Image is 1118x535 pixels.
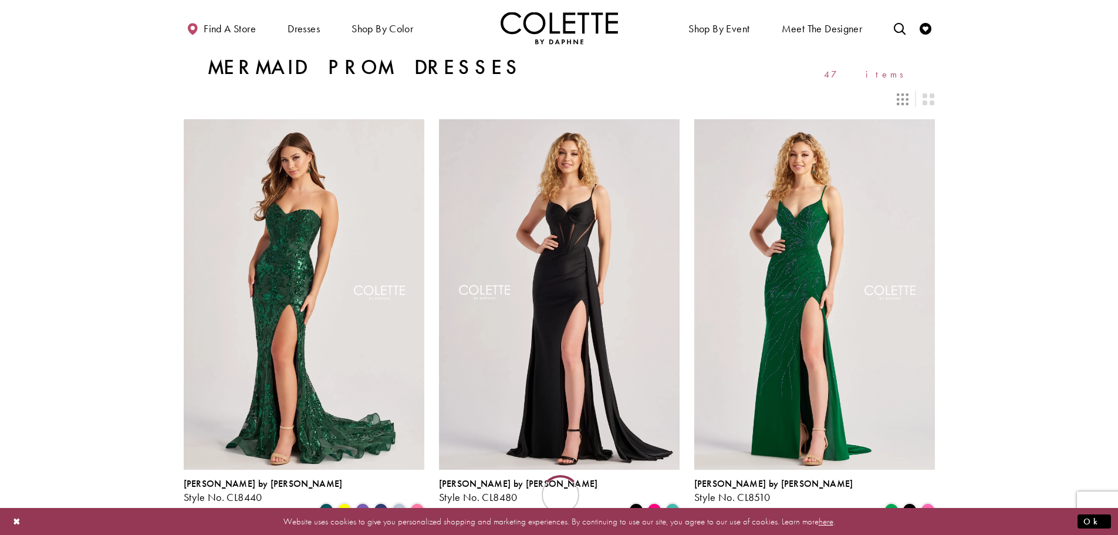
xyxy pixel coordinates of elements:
i: Cotton Candy [410,503,424,517]
i: Hot Pink [647,503,661,517]
div: Colette by Daphne Style No. CL8510 [694,479,853,503]
span: Dresses [288,23,320,35]
i: Ice Blue [392,503,406,517]
span: Style No. CL8480 [439,490,518,504]
span: [PERSON_NAME] by [PERSON_NAME] [694,477,853,490]
span: [PERSON_NAME] by [PERSON_NAME] [184,477,343,490]
span: Switch layout to 2 columns [923,93,934,105]
span: Style No. CL8510 [694,490,771,504]
a: Check Wishlist [917,12,934,44]
button: Close Dialog [7,511,27,531]
button: Submit Dialog [1078,514,1111,529]
i: Black [629,503,643,517]
a: Visit Colette by Daphne Style No. CL8440 Page [184,119,424,469]
i: Navy Blue [374,503,388,517]
a: Toggle search [891,12,908,44]
span: Shop by color [352,23,413,35]
span: 47 items [824,69,911,79]
a: Visit Colette by Daphne Style No. CL8510 Page [694,119,935,469]
span: Style No. CL8440 [184,490,262,504]
i: Turquoise [666,503,680,517]
a: here [819,515,833,527]
i: Violet [356,503,370,517]
span: Switch layout to 3 columns [897,93,908,105]
div: Colette by Daphne Style No. CL8480 [439,479,598,503]
span: Meet the designer [782,23,863,35]
span: Shop By Event [685,12,752,44]
i: Yellow [337,503,352,517]
span: Find a store [204,23,256,35]
i: Black [903,503,917,517]
span: [PERSON_NAME] by [PERSON_NAME] [439,477,598,490]
a: Visit Colette by Daphne Style No. CL8480 Page [439,119,680,469]
h1: Mermaid Prom Dresses [207,56,522,79]
span: Dresses [285,12,323,44]
div: Layout Controls [177,86,942,112]
i: Spruce [319,503,333,517]
a: Find a store [184,12,259,44]
img: Colette by Daphne [501,12,618,44]
div: Colette by Daphne Style No. CL8440 [184,479,343,503]
span: Shop By Event [688,23,749,35]
i: Pink [921,503,935,517]
a: Visit Home Page [501,12,618,44]
span: Shop by color [349,12,416,44]
a: Meet the designer [779,12,866,44]
p: Website uses cookies to give you personalized shopping and marketing experiences. By continuing t... [85,513,1033,529]
i: Emerald [884,503,899,517]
